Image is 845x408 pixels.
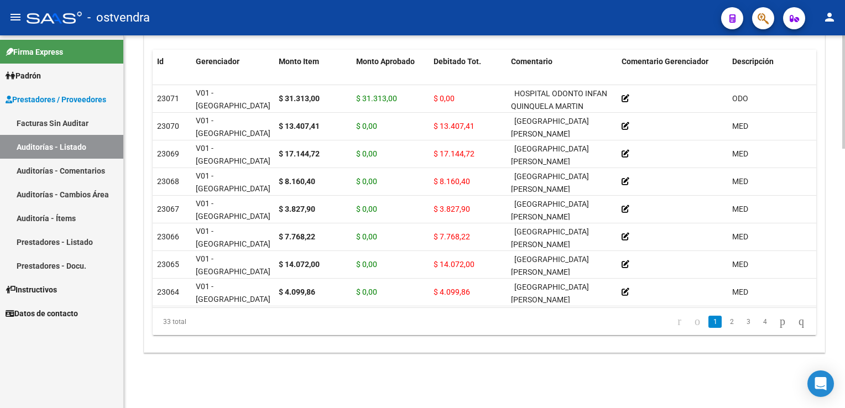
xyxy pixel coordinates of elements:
[191,50,274,98] datatable-header-cell: Gerenciador
[732,149,748,158] span: MED
[732,260,748,269] span: MED
[196,254,270,276] span: V01 - [GEOGRAPHIC_DATA]
[507,50,617,98] datatable-header-cell: Comentario
[434,149,474,158] span: $ 17.144,72
[707,312,723,331] li: page 1
[279,94,320,103] strong: $ 31.313,00
[434,287,470,296] span: $ 4.099,86
[356,287,377,296] span: $ 0,00
[157,232,179,241] span: 23066
[511,172,589,193] span: [GEOGRAPHIC_DATA][PERSON_NAME]
[279,57,319,66] span: Monto Item
[434,94,455,103] span: $ 0,00
[732,57,774,66] span: Descripción
[725,316,738,328] a: 2
[279,149,320,158] strong: $ 17.144,72
[87,6,150,30] span: - ostvendra
[511,255,589,276] span: [GEOGRAPHIC_DATA][PERSON_NAME]
[157,122,179,130] span: 23070
[279,205,315,213] strong: $ 3.827,90
[274,50,352,98] datatable-header-cell: Monto Item
[511,57,552,66] span: Comentario
[356,57,415,66] span: Monto Aprobado
[157,149,179,158] span: 23069
[279,232,315,241] strong: $ 7.768,22
[9,11,22,24] mat-icon: menu
[157,94,179,103] span: 23071
[758,316,771,328] a: 4
[434,232,470,241] span: $ 7.768,22
[157,177,179,186] span: 23068
[196,171,270,193] span: V01 - [GEOGRAPHIC_DATA]
[352,50,429,98] datatable-header-cell: Monto Aprobado
[153,50,191,98] datatable-header-cell: Id
[434,205,470,213] span: $ 3.827,90
[511,89,607,111] span: HOSPITAL ODONTO INFAN QUINQUELA MARTIN
[6,70,41,82] span: Padrón
[6,46,63,58] span: Firma Express
[356,260,377,269] span: $ 0,00
[356,232,377,241] span: $ 0,00
[434,177,470,186] span: $ 8.160,40
[708,316,722,328] a: 1
[732,287,748,296] span: MED
[196,199,270,221] span: V01 - [GEOGRAPHIC_DATA]
[6,307,78,320] span: Datos de contacto
[153,308,284,336] div: 33 total
[279,122,320,130] strong: $ 13.407,41
[757,312,773,331] li: page 4
[196,282,270,304] span: V01 - [GEOGRAPHIC_DATA]
[823,11,836,24] mat-icon: person
[196,116,270,138] span: V01 - [GEOGRAPHIC_DATA]
[622,57,708,66] span: Comentario Gerenciador
[429,50,507,98] datatable-header-cell: Debitado Tot.
[723,312,740,331] li: page 2
[732,205,748,213] span: MED
[740,312,757,331] li: page 3
[434,57,481,66] span: Debitado Tot.
[356,177,377,186] span: $ 0,00
[6,93,106,106] span: Prestadores / Proveedores
[732,122,748,130] span: MED
[279,177,315,186] strong: $ 8.160,40
[196,88,270,110] span: V01 - [GEOGRAPHIC_DATA]
[196,57,239,66] span: Gerenciador
[279,287,315,296] strong: $ 4.099,86
[794,316,809,328] a: go to last page
[690,316,705,328] a: go to previous page
[157,260,179,269] span: 23065
[511,283,589,304] span: [GEOGRAPHIC_DATA][PERSON_NAME]
[511,144,589,166] span: [GEOGRAPHIC_DATA][PERSON_NAME]
[732,94,748,103] span: ODO
[511,117,589,138] span: [GEOGRAPHIC_DATA][PERSON_NAME]
[356,94,397,103] span: $ 31.313,00
[732,232,748,241] span: MED
[434,122,474,130] span: $ 13.407,41
[157,205,179,213] span: 23067
[732,177,748,186] span: MED
[672,316,686,328] a: go to first page
[742,316,755,328] a: 3
[807,370,834,397] div: Open Intercom Messenger
[279,260,320,269] strong: $ 14.072,00
[157,287,179,296] span: 23064
[356,149,377,158] span: $ 0,00
[617,50,728,98] datatable-header-cell: Comentario Gerenciador
[196,144,270,165] span: V01 - [GEOGRAPHIC_DATA]
[728,50,838,98] datatable-header-cell: Descripción
[775,316,790,328] a: go to next page
[356,122,377,130] span: $ 0,00
[356,205,377,213] span: $ 0,00
[196,227,270,248] span: V01 - [GEOGRAPHIC_DATA]
[511,227,589,249] span: [GEOGRAPHIC_DATA][PERSON_NAME]
[511,200,589,221] span: [GEOGRAPHIC_DATA][PERSON_NAME]
[434,260,474,269] span: $ 14.072,00
[157,57,164,66] span: Id
[6,284,57,296] span: Instructivos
